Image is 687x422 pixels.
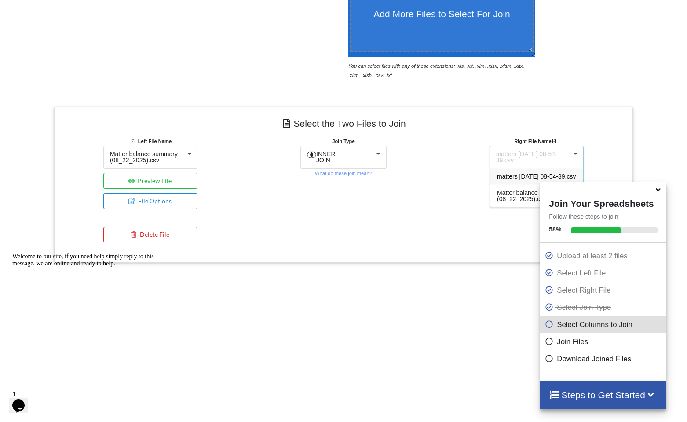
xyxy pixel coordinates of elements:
span: Welcome to our site, if you need help simply reply to this message, we are online and ready to help. [4,4,145,17]
b: Join Type [332,139,354,144]
h4: Select the Two Files to Join [61,114,627,133]
p: Download Joined Files [544,353,664,364]
span: Matter balance summary (08_22_2025).csv [497,189,565,202]
iframe: chat widget [9,387,37,413]
div: matters [DATE] 08-54-39.csv [496,151,570,163]
p: Select Columns to Join [544,319,664,330]
p: Join Files [544,336,664,347]
span: INNER JOIN [316,150,336,164]
p: Follow these steps to join [540,212,666,221]
p: Select Right File [544,285,664,296]
iframe: chat widget [9,250,167,382]
span: matters [DATE] 08-54-39.csv [497,173,576,180]
button: Preview File [103,173,197,189]
b: Left File Name [138,139,172,144]
h4: Join Your Spreadsheets [540,196,666,209]
h4: Steps to Get Started [549,389,658,400]
p: Upload at least 2 files [544,250,664,261]
div: Welcome to our site, if you need help simply reply to this message, we are online and ready to help. [4,4,162,18]
b: 58 % [549,226,561,233]
button: File Options [103,193,197,209]
button: Delete File [103,227,197,242]
i: You can select files with any of these extensions: .xls, .xlt, .xlm, .xlsx, .xlsm, .xltx, .xltm, ... [348,63,524,78]
p: Select Left File [544,268,664,279]
small: What do these join mean? [315,171,372,176]
span: Add More Files to Select For Join [373,9,510,19]
p: Select Join Type [544,302,664,313]
b: Right File Name [514,139,559,144]
div: Matter balance summary (08_22_2025).csv [110,151,184,163]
